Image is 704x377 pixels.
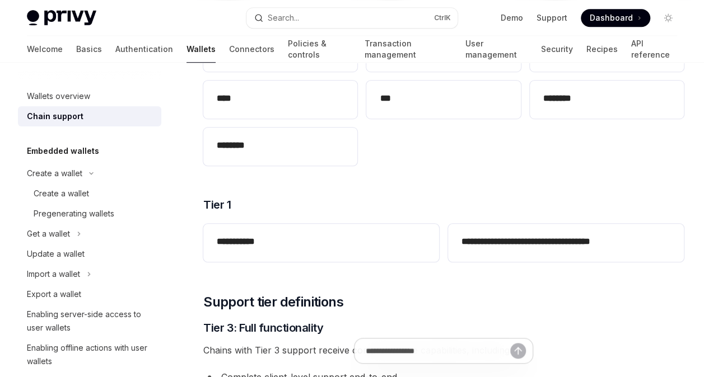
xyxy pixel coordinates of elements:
a: Support [537,12,567,23]
a: Recipes [586,36,618,63]
a: API reference [631,36,677,63]
div: Pregenerating wallets [34,207,114,220]
a: Enabling server-side access to user wallets [18,304,161,338]
span: Support tier definitions [203,293,343,311]
img: light logo [27,10,96,26]
a: Policies & controls [288,36,351,63]
a: Wallets overview [18,86,161,106]
a: Authentication [115,36,173,63]
div: Import a wallet [27,267,80,281]
a: Export a wallet [18,284,161,304]
a: Basics [76,36,102,63]
a: Transaction management [365,36,452,63]
a: Enabling offline actions with user wallets [18,338,161,371]
div: Export a wallet [27,288,81,301]
div: Search... [268,11,299,25]
div: Update a wallet [27,247,85,261]
div: Wallets overview [27,89,90,103]
h5: Embedded wallets [27,144,99,158]
button: Toggle dark mode [659,9,677,27]
button: Toggle Import a wallet section [18,264,161,284]
span: Tier 3: Full functionality [203,320,323,336]
a: Dashboard [581,9,650,27]
span: Dashboard [590,12,633,23]
div: Chain support [27,110,83,123]
a: Chain support [18,106,161,126]
a: Demo [501,12,523,23]
div: Enabling offline actions with user wallets [27,341,155,368]
button: Open search [246,8,457,28]
button: Send message [510,343,526,359]
div: Create a wallet [27,167,82,180]
a: Pregenerating wallets [18,204,161,224]
span: Tier 1 [203,197,231,213]
a: Security [541,36,573,63]
a: User management [465,36,528,63]
div: Create a wallet [34,187,89,200]
button: Toggle Get a wallet section [18,224,161,244]
a: Update a wallet [18,244,161,264]
a: Welcome [27,36,63,63]
span: Ctrl K [434,13,451,22]
a: Connectors [229,36,274,63]
div: Enabling server-side access to user wallets [27,308,155,334]
a: Create a wallet [18,183,161,204]
a: Wallets [187,36,216,63]
div: Get a wallet [27,227,70,241]
input: Ask a question... [366,338,510,363]
button: Toggle Create a wallet section [18,163,161,183]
